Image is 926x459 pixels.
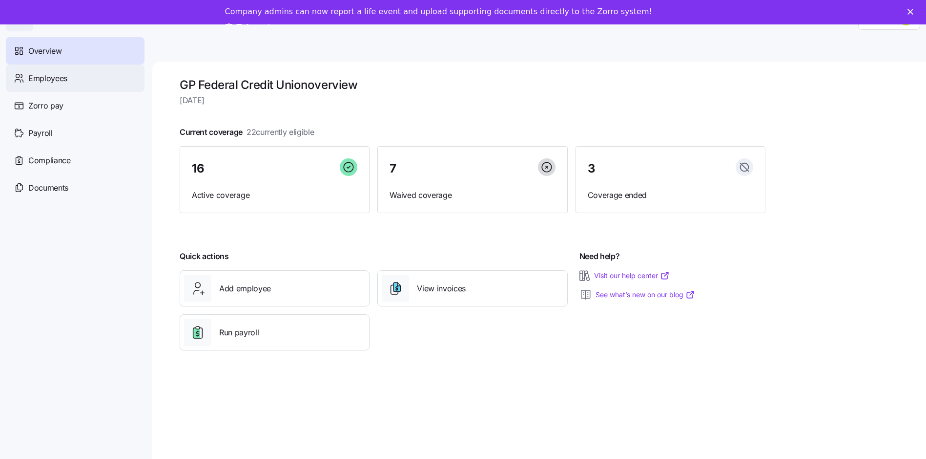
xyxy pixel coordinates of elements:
span: Employees [28,72,67,85]
a: Employees [6,65,144,92]
span: Zorro pay [28,100,63,112]
a: Compliance [6,147,144,174]
span: Quick actions [180,250,229,262]
a: Take a tour [225,22,286,33]
h1: GP Federal Credit Union overview [180,77,765,92]
span: Run payroll [219,327,259,339]
div: Close [907,9,917,15]
div: Company admins can now report a life event and upload supporting documents directly to the Zorro ... [225,7,652,17]
span: Active coverage [192,189,357,201]
a: Zorro pay [6,92,144,119]
span: 16 [192,163,204,175]
span: [DATE] [180,94,765,107]
span: Overview [28,45,62,57]
span: 3 [588,163,596,175]
a: Payroll [6,119,144,147]
span: Current coverage [180,126,314,138]
span: Need help? [579,250,620,262]
a: Visit our help center [594,271,670,281]
a: Documents [6,174,144,201]
span: 7 [390,163,396,175]
span: View invoices [417,283,466,295]
span: Documents [28,182,68,194]
span: Payroll [28,127,53,139]
span: Waived coverage [390,189,555,201]
span: 22 currently eligible [247,126,314,138]
span: Coverage ended [588,189,753,201]
span: Add employee [219,283,271,295]
a: Overview [6,37,144,65]
a: See what’s new on our blog [596,290,695,300]
span: Compliance [28,154,71,167]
